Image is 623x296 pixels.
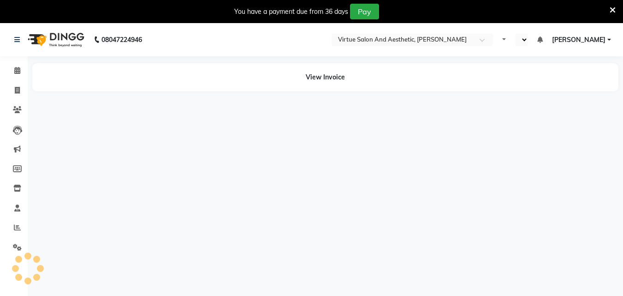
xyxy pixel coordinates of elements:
div: You have a payment due from 36 days [234,7,348,17]
b: 08047224946 [101,27,142,53]
div: View Invoice [32,63,618,91]
button: Pay [350,4,379,19]
span: [PERSON_NAME] [552,35,605,45]
img: logo [24,27,87,53]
